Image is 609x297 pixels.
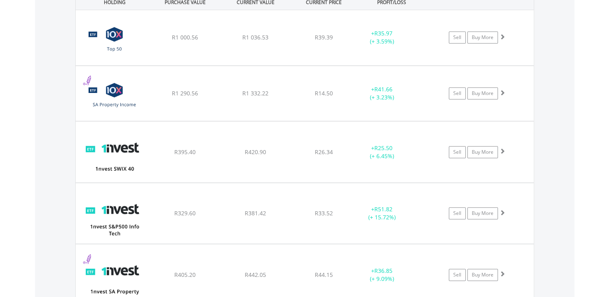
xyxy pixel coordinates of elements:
a: Sell [449,269,466,281]
span: R36.85 [374,267,392,274]
span: R420.90 [245,148,266,156]
span: R14.50 [315,89,333,97]
div: + (+ 3.59%) [352,29,413,45]
span: R1 290.56 [172,89,198,97]
span: R33.52 [315,209,333,217]
span: R51.82 [374,205,392,213]
a: Sell [449,31,466,43]
span: R41.66 [374,85,392,93]
a: Buy More [467,31,498,43]
a: Buy More [467,87,498,99]
span: R405.20 [174,271,196,278]
img: EQU.ZA.ETF5IT.png [80,193,149,241]
img: EQU.ZA.CTOP50.png [80,20,149,63]
span: R395.40 [174,148,196,156]
span: R26.34 [315,148,333,156]
div: + (+ 15.72%) [352,205,413,221]
span: R1 000.56 [172,33,198,41]
span: R35.97 [374,29,392,37]
a: Buy More [467,146,498,158]
div: + (+ 6.45%) [352,144,413,160]
a: Sell [449,146,466,158]
span: R442.05 [245,271,266,278]
div: + (+ 9.09%) [352,267,413,283]
span: R329.60 [174,209,196,217]
span: R44.15 [315,271,333,278]
span: R1 036.53 [242,33,268,41]
span: R381.42 [245,209,266,217]
a: Buy More [467,207,498,219]
span: R39.39 [315,33,333,41]
a: Sell [449,207,466,219]
span: R25.50 [374,144,392,152]
div: + (+ 3.23%) [352,85,413,101]
span: R1 332.22 [242,89,268,97]
img: EQU.ZA.ETFSWX.png [80,132,149,180]
a: Buy More [467,269,498,281]
img: EQU.ZA.CSPROP.png [80,76,149,119]
a: Sell [449,87,466,99]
